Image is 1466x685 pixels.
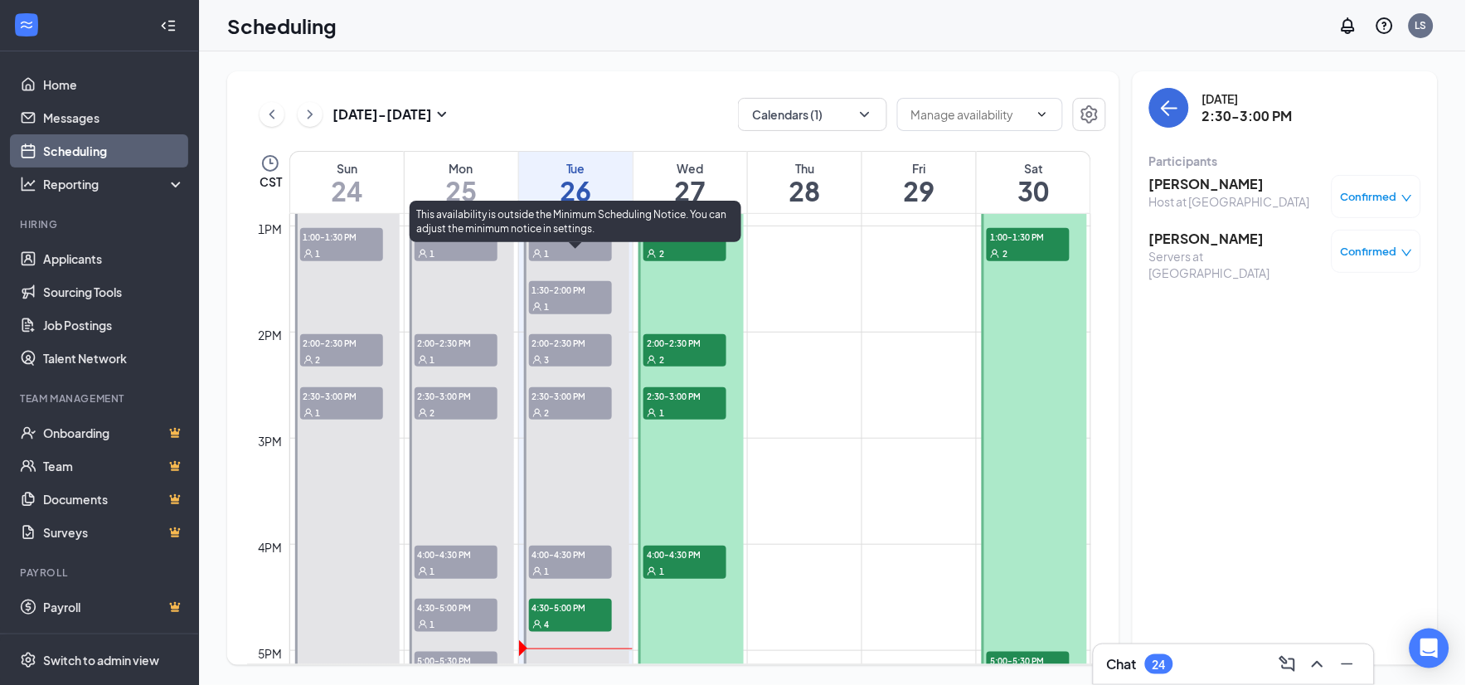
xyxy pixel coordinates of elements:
h3: [PERSON_NAME] [1149,175,1310,193]
span: 1 [430,354,435,366]
h1: 29 [862,177,976,205]
div: Host at [GEOGRAPHIC_DATA] [1149,193,1310,210]
a: Sourcing Tools [43,275,185,308]
a: Settings [1073,98,1106,131]
svg: User [532,249,542,259]
div: Payroll [20,566,182,580]
span: 4 [545,619,550,630]
span: Confirmed [1341,243,1397,260]
span: 2:30-3:00 PM [300,387,383,404]
button: Minimize [1334,651,1361,678]
span: 4:00-4:30 PM [415,546,498,562]
a: Talent Network [43,342,185,375]
svg: Analysis [20,176,36,192]
span: 2:30-3:00 PM [529,387,612,404]
svg: User [532,566,542,576]
a: August 25, 2025 [405,152,518,213]
div: Sun [290,160,404,177]
span: 4:30-5:00 PM [529,599,612,615]
button: back-button [1149,88,1189,128]
span: 1:30-2:00 PM [529,281,612,298]
div: Thu [748,160,862,177]
h3: 2:30-3:00 PM [1202,107,1293,125]
div: Open Intercom Messenger [1410,629,1449,668]
h1: Scheduling [227,12,337,40]
a: Scheduling [43,134,185,168]
svg: SmallChevronDown [432,104,452,124]
svg: User [647,355,657,365]
span: 1 [316,407,321,419]
span: 1 [545,248,550,260]
button: ComposeMessage [1274,651,1301,678]
svg: Minimize [1337,654,1357,674]
div: 24 [1153,658,1166,672]
span: 1 [659,407,664,419]
svg: User [418,408,428,418]
span: 2:00-2:30 PM [300,334,383,351]
svg: User [418,355,428,365]
span: 1 [545,566,550,577]
div: Team Management [20,391,182,406]
div: Reporting [43,176,186,192]
div: 2pm [255,326,286,344]
svg: ChevronDown [857,106,873,123]
a: August 24, 2025 [290,152,404,213]
a: SurveysCrown [43,516,185,549]
a: Applicants [43,242,185,275]
h1: 24 [290,177,404,205]
div: This availability is outside the Minimum Scheduling Notice. You can adjust the minimum notice in ... [410,201,741,242]
span: down [1401,192,1413,204]
svg: ChevronLeft [264,104,280,124]
svg: User [303,408,313,418]
h1: 25 [405,177,518,205]
h1: 28 [748,177,862,205]
a: TeamCrown [43,449,185,483]
span: 1 [430,619,435,630]
div: Fri [862,160,976,177]
span: 2 [545,407,550,419]
svg: QuestionInfo [1375,16,1395,36]
a: PayrollCrown [43,590,185,624]
div: 3pm [255,432,286,450]
span: 2 [659,248,664,260]
svg: User [418,249,428,259]
button: ChevronUp [1304,651,1331,678]
svg: User [418,566,428,576]
a: Home [43,68,185,101]
a: August 28, 2025 [748,152,862,213]
div: LS [1415,18,1427,32]
div: Switch to admin view [43,652,159,668]
span: 3 [545,354,550,366]
span: 2:00-2:30 PM [643,334,726,351]
svg: User [532,408,542,418]
svg: User [647,408,657,418]
span: 4:30-5:00 PM [415,599,498,615]
a: Job Postings [43,308,185,342]
svg: User [532,355,542,365]
svg: User [303,355,313,365]
span: CST [260,173,282,190]
h3: [DATE] - [DATE] [333,105,432,124]
span: 1 [430,566,435,577]
div: Participants [1149,153,1421,169]
button: ChevronLeft [260,102,284,127]
div: Servers at [GEOGRAPHIC_DATA] [1149,248,1323,281]
span: 2 [1002,248,1007,260]
svg: ComposeMessage [1278,654,1298,674]
a: August 26, 2025 [519,152,633,213]
span: 1 [430,248,435,260]
h1: 27 [633,177,747,205]
span: 2:00-2:30 PM [529,334,612,351]
svg: Settings [1080,104,1099,124]
div: Hiring [20,217,182,231]
span: 2:30-3:00 PM [415,387,498,404]
svg: User [990,249,1000,259]
div: 1pm [255,220,286,238]
div: 5pm [255,644,286,663]
svg: User [532,619,542,629]
span: 1 [659,566,664,577]
a: Messages [43,101,185,134]
input: Manage availability [911,105,1029,124]
a: OnboardingCrown [43,416,185,449]
a: August 29, 2025 [862,152,976,213]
